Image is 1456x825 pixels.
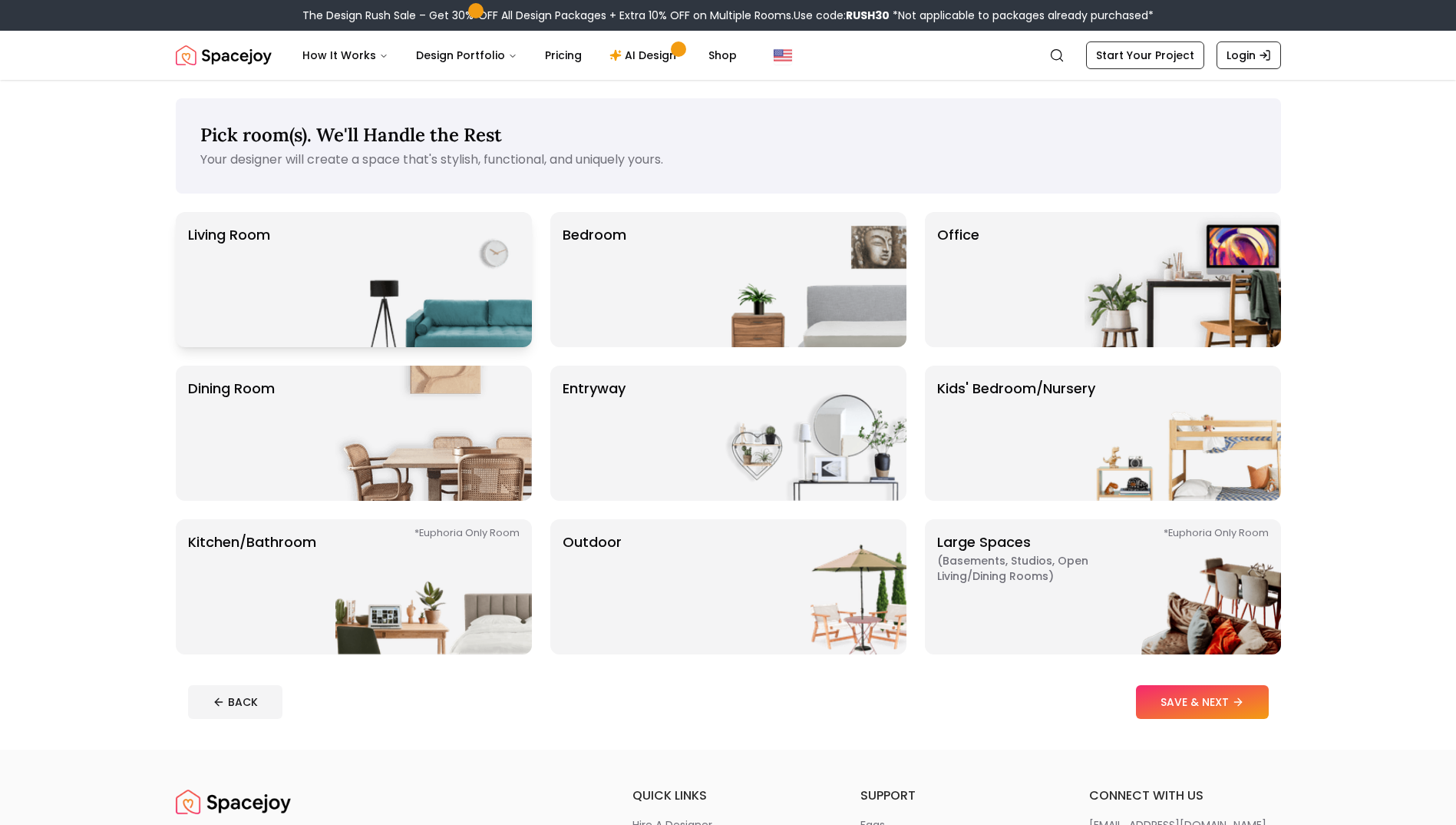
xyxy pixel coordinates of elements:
p: Living Room [188,224,270,335]
nav: Main [290,40,749,71]
span: Use code: [794,8,890,23]
img: Bedroom [710,212,906,347]
p: entryway [563,378,626,489]
p: Kids' Bedroom/Nursery [937,378,1095,489]
button: How It Works [290,40,401,71]
img: Outdoor [710,519,906,654]
p: Kitchen/Bathroom [188,532,316,642]
button: SAVE & NEXT [1136,685,1269,719]
img: Spacejoy Logo [176,40,272,71]
a: AI Design [597,40,693,71]
a: Login [1217,41,1281,69]
a: Shop [696,40,749,71]
a: Start Your Project [1086,41,1204,69]
img: Living Room [335,212,532,347]
span: *Not applicable to packages already purchased* [890,8,1154,23]
p: Bedroom [563,224,626,335]
b: RUSH30 [846,8,890,23]
p: Large Spaces [937,532,1129,642]
img: Large Spaces *Euphoria Only [1085,519,1281,654]
h6: connect with us [1089,787,1281,805]
h6: support [860,787,1052,805]
p: Office [937,224,979,335]
img: Office [1085,212,1281,347]
img: Spacejoy Logo [176,787,291,817]
a: Spacejoy [176,40,272,71]
nav: Global [176,31,1281,80]
img: entryway [710,366,906,501]
a: Pricing [533,40,594,71]
p: Dining Room [188,378,275,489]
h6: quick links [632,787,824,805]
img: Kitchen/Bathroom *Euphoria Only [335,519,532,654]
img: United States [774,46,792,65]
img: Dining Room [335,366,532,501]
p: Outdoor [563,532,622,642]
button: BACK [188,685,282,719]
img: Kids' Bedroom/Nursery [1085,366,1281,501]
span: ( Basements, Studios, Open living/dining rooms ) [937,553,1129,584]
div: The Design Rush Sale – Get 30% OFF All Design Packages + Extra 10% OFF on Multiple Rooms. [302,8,1154,23]
a: Spacejoy [176,787,291,817]
p: Your designer will create a space that's stylish, functional, and uniquely yours. [200,151,1256,169]
button: Design Portfolio [404,40,530,71]
span: Pick room(s). We'll Handle the Rest [200,123,502,147]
